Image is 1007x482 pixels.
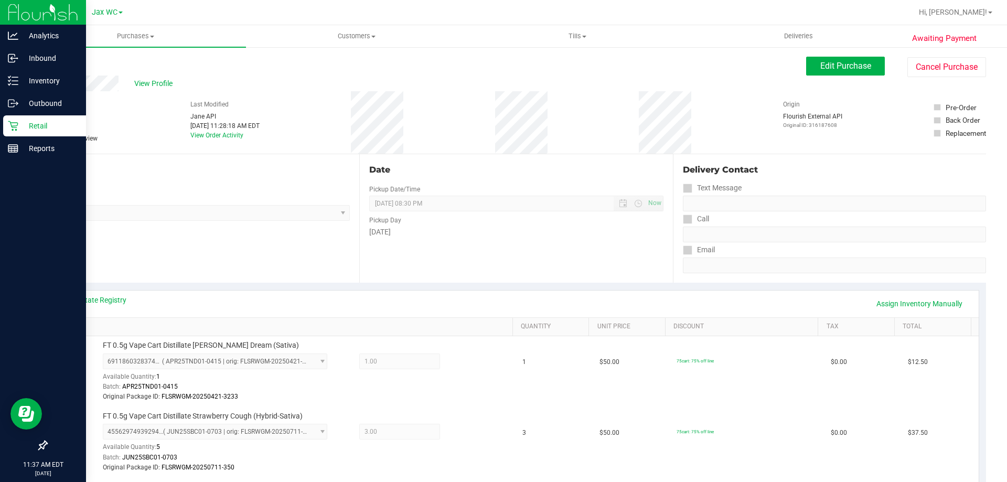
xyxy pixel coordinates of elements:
inline-svg: Analytics [8,30,18,41]
span: 75cart: 75% off line [677,358,714,363]
a: Tax [827,323,891,331]
div: [DATE] 11:28:18 AM EDT [190,121,260,131]
span: Hi, [PERSON_NAME]! [919,8,987,16]
span: FT 0.5g Vape Cart Distillate [PERSON_NAME] Dream (Sativa) [103,340,299,350]
inline-svg: Retail [8,121,18,131]
div: Pre-Order [946,102,977,113]
div: Back Order [946,115,980,125]
span: Batch: [103,383,121,390]
a: View State Registry [63,295,126,305]
span: Batch: [103,454,121,461]
inline-svg: Reports [8,143,18,154]
div: Location [46,164,350,176]
span: Original Package ID: [103,393,160,400]
div: Delivery Contact [683,164,986,176]
label: Email [683,242,715,258]
span: FT 0.5g Vape Cart Distillate Strawberry Cough (Hybrid-Sativa) [103,411,303,421]
p: [DATE] [5,469,81,477]
a: Quantity [521,323,585,331]
span: $12.50 [908,357,928,367]
span: $0.00 [831,428,847,438]
span: 1 [156,373,160,380]
button: Cancel Purchase [907,57,986,77]
div: Date [369,164,663,176]
span: Deliveries [770,31,827,41]
span: $37.50 [908,428,928,438]
input: Format: (999) 999-9999 [683,196,986,211]
span: APR25TND01-0415 [122,383,178,390]
div: Available Quantity: [103,440,339,460]
a: Tills [467,25,688,47]
a: Unit Price [597,323,661,331]
span: FLSRWGM-20250711-350 [162,464,234,471]
input: Format: (999) 999-9999 [683,227,986,242]
label: Pickup Date/Time [369,185,420,194]
a: Purchases [25,25,246,47]
span: $50.00 [599,428,619,438]
p: 11:37 AM EDT [5,460,81,469]
button: Edit Purchase [806,57,885,76]
a: View Order Activity [190,132,243,139]
span: JUN25SBC01-0703 [122,454,177,461]
span: View Profile [134,78,176,89]
div: Available Quantity: [103,369,339,390]
label: Pickup Day [369,216,401,225]
div: Flourish External API [783,112,842,129]
span: $0.00 [831,357,847,367]
label: Text Message [683,180,742,196]
p: Analytics [18,29,81,42]
inline-svg: Outbound [8,98,18,109]
span: 1 [522,357,526,367]
span: 3 [522,428,526,438]
div: [DATE] [369,227,663,238]
a: Customers [246,25,467,47]
div: Replacement [946,128,986,138]
iframe: Resource center [10,398,42,430]
p: Inbound [18,52,81,65]
span: Original Package ID: [103,464,160,471]
span: Purchases [25,31,246,41]
a: Discount [673,323,814,331]
span: 5 [156,443,160,451]
inline-svg: Inbound [8,53,18,63]
label: Origin [783,100,800,109]
span: Customers [247,31,466,41]
a: SKU [62,323,508,331]
p: Inventory [18,74,81,87]
p: Retail [18,120,81,132]
span: $50.00 [599,357,619,367]
span: Tills [467,31,687,41]
inline-svg: Inventory [8,76,18,86]
span: Edit Purchase [820,61,871,71]
a: Total [903,323,967,331]
p: Reports [18,142,81,155]
a: Deliveries [688,25,909,47]
label: Last Modified [190,100,229,109]
span: Awaiting Payment [912,33,977,45]
span: FLSRWGM-20250421-3233 [162,393,238,400]
a: Assign Inventory Manually [870,295,969,313]
div: Jane API [190,112,260,121]
p: Original ID: 316187608 [783,121,842,129]
span: 75cart: 75% off line [677,429,714,434]
span: Jax WC [92,8,117,17]
p: Outbound [18,97,81,110]
label: Call [683,211,709,227]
